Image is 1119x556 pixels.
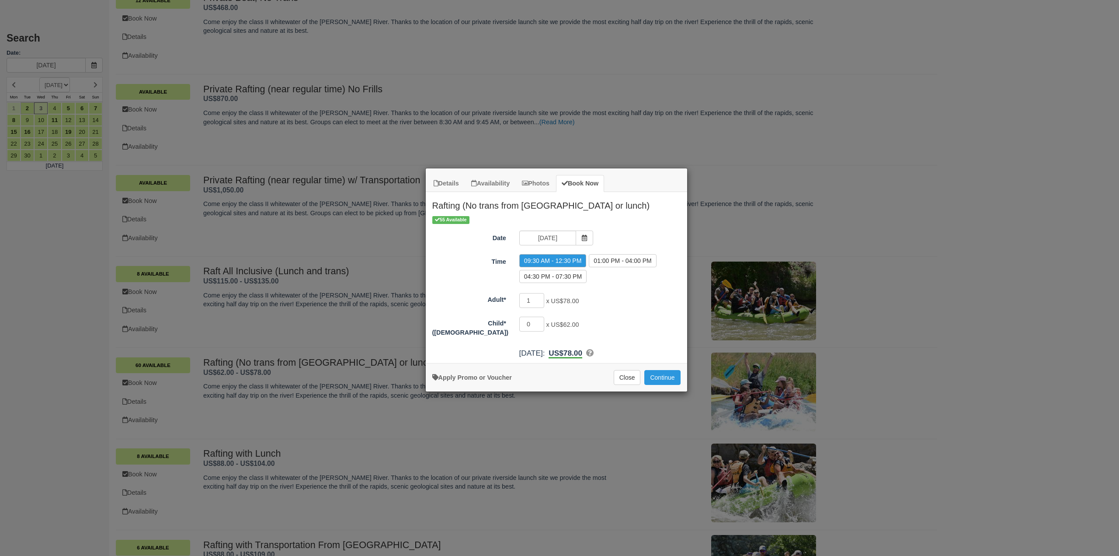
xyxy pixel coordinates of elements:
label: 09:30 AM - 12:30 PM [519,254,587,267]
label: Time [426,254,513,266]
a: Details [428,175,465,192]
span: x US$62.00 [546,321,579,328]
label: 04:30 PM - 07:30 PM [519,270,587,283]
b: US$78.00 [549,349,582,358]
a: Photos [516,175,555,192]
input: Child*(12 to 4 years old) [519,317,545,332]
h2: Rafting (No trans from [GEOGRAPHIC_DATA] or lunch) [426,192,687,215]
label: 01:00 PM - 04:00 PM [589,254,656,267]
button: Add to Booking [644,370,680,385]
a: Apply Voucher [432,374,512,381]
input: Adult* [519,293,545,308]
span: x US$78.00 [546,297,579,304]
a: Availability [466,175,515,192]
a: Book Now [556,175,604,192]
span: [DATE] [519,349,542,357]
button: Close [614,370,641,385]
label: Adult* [426,292,513,304]
div: : [426,348,687,359]
span: 55 Available [432,216,469,224]
label: Child*(12 to 4 years old) [426,316,513,337]
div: Item Modal [426,192,687,359]
label: Date [426,231,513,243]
